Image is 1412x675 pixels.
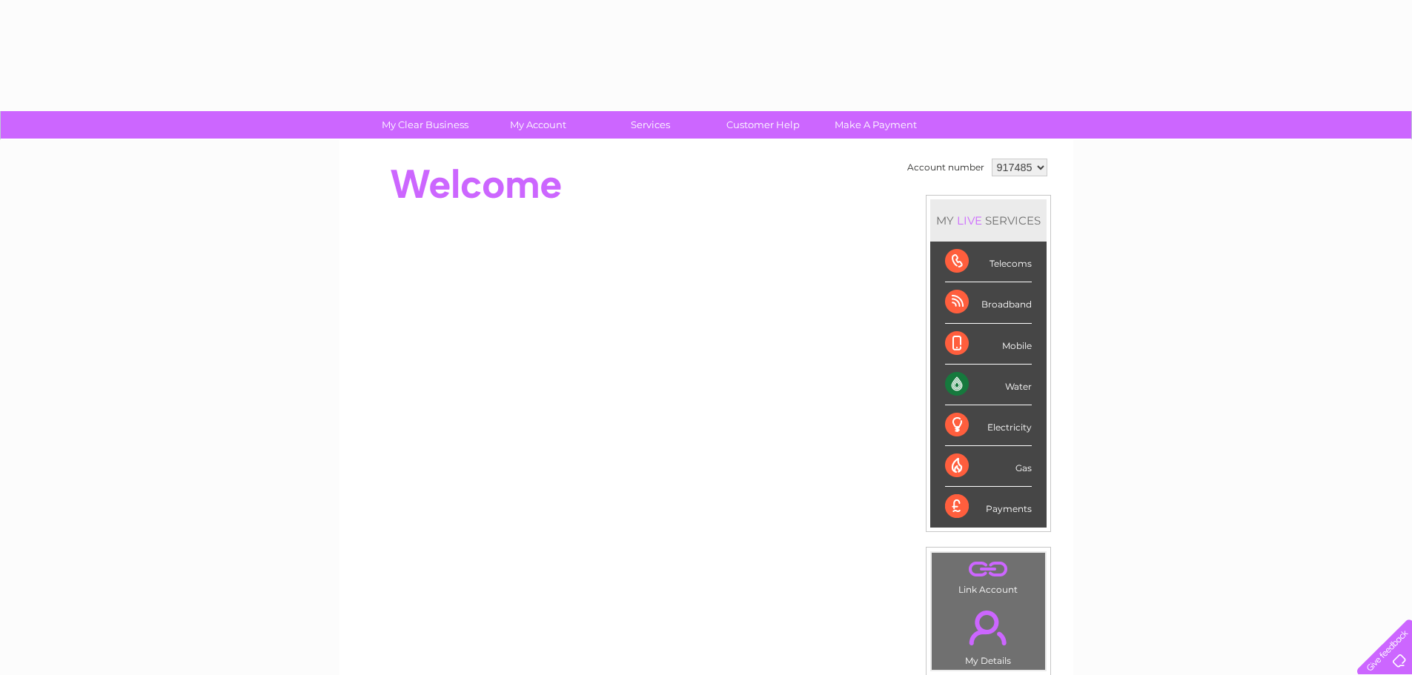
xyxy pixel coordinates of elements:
[945,242,1032,282] div: Telecoms
[815,111,937,139] a: Make A Payment
[945,324,1032,365] div: Mobile
[931,598,1046,671] td: My Details
[945,282,1032,323] div: Broadband
[935,602,1041,654] a: .
[904,155,988,180] td: Account number
[477,111,599,139] a: My Account
[945,446,1032,487] div: Gas
[589,111,712,139] a: Services
[930,199,1047,242] div: MY SERVICES
[931,552,1046,599] td: Link Account
[364,111,486,139] a: My Clear Business
[935,556,1041,582] a: .
[945,365,1032,405] div: Water
[945,487,1032,527] div: Payments
[702,111,824,139] a: Customer Help
[945,405,1032,446] div: Electricity
[954,213,985,227] div: LIVE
